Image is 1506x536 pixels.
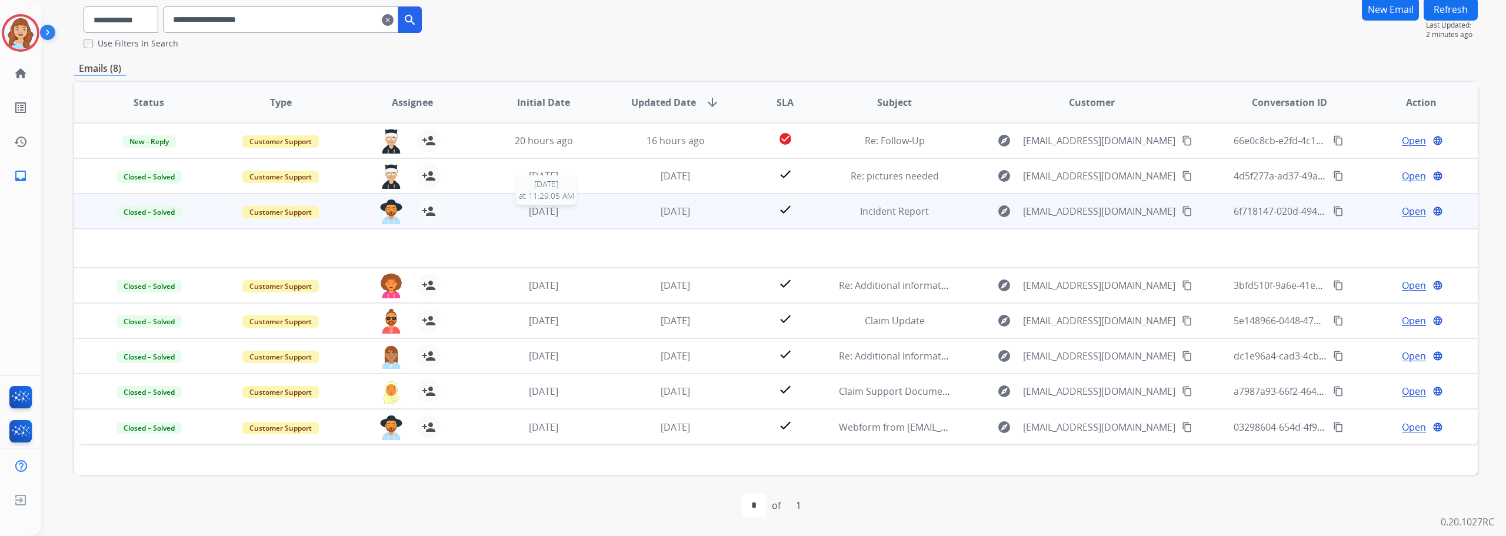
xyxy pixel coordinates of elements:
[839,349,955,362] span: Re: Additional Information
[116,386,182,398] span: Closed – Solved
[1402,169,1426,183] span: Open
[1402,278,1426,292] span: Open
[661,169,690,182] span: [DATE]
[1023,314,1175,328] span: [EMAIL_ADDRESS][DOMAIN_NAME]
[1426,30,1478,39] span: 2 minutes ago
[778,202,792,217] mat-icon: check
[519,190,574,202] span: at 11:29:05 AM
[997,314,1011,328] mat-icon: explore
[1182,171,1192,181] mat-icon: content_copy
[1402,134,1426,148] span: Open
[1333,386,1344,397] mat-icon: content_copy
[1234,134,1413,147] span: 66e0c8cb-e2fd-4c1d-8092-181e914a091d
[661,421,690,434] span: [DATE]
[997,134,1011,148] mat-icon: explore
[1023,169,1175,183] span: [EMAIL_ADDRESS][DOMAIN_NAME]
[1182,315,1192,326] mat-icon: content_copy
[777,95,794,109] span: SLA
[778,277,792,291] mat-icon: check
[1432,171,1443,181] mat-icon: language
[116,206,182,218] span: Closed – Solved
[529,314,558,327] span: [DATE]
[1333,171,1344,181] mat-icon: content_copy
[1252,95,1327,109] span: Conversation ID
[422,134,436,148] mat-icon: person_add
[422,314,436,328] mat-icon: person_add
[997,169,1011,183] mat-icon: explore
[839,279,955,292] span: Re: Additional information
[1432,422,1443,432] mat-icon: language
[1333,315,1344,326] mat-icon: content_copy
[1023,134,1175,148] span: [EMAIL_ADDRESS][DOMAIN_NAME]
[1023,420,1175,434] span: [EMAIL_ADDRESS][DOMAIN_NAME]
[379,274,403,298] img: agent-avatar
[379,309,403,334] img: agent-avatar
[778,312,792,326] mat-icon: check
[1333,351,1344,361] mat-icon: content_copy
[1402,420,1426,434] span: Open
[422,384,436,398] mat-icon: person_add
[1402,204,1426,218] span: Open
[1023,204,1175,218] span: [EMAIL_ADDRESS][DOMAIN_NAME]
[403,13,417,27] mat-icon: search
[997,420,1011,434] mat-icon: explore
[517,95,570,109] span: Initial Date
[1346,82,1478,123] th: Action
[422,278,436,292] mat-icon: person_add
[772,498,781,512] div: of
[379,344,403,369] img: agent-avatar
[519,178,574,190] span: [DATE]
[1432,351,1443,361] mat-icon: language
[1426,21,1478,30] span: Last Updated:
[1234,349,1417,362] span: dc1e96a4-cad3-4cbd-b172-ea085e7ae61d
[529,385,558,398] span: [DATE]
[1023,349,1175,363] span: [EMAIL_ADDRESS][DOMAIN_NAME]
[379,199,403,224] img: agent-avatar
[379,129,403,154] img: agent-avatar
[422,349,436,363] mat-icon: person_add
[379,379,403,404] img: agent-avatar
[242,351,319,363] span: Customer Support
[1432,315,1443,326] mat-icon: language
[1432,206,1443,217] mat-icon: language
[631,95,696,109] span: Updated Date
[379,164,403,189] img: agent-avatar
[1441,515,1494,529] p: 0.20.1027RC
[529,169,558,182] span: [DATE]
[382,13,394,27] mat-icon: clear
[529,421,558,434] span: [DATE]
[1333,135,1344,146] mat-icon: content_copy
[778,167,792,181] mat-icon: check
[1234,314,1411,327] span: 5e148966-0448-47d7-ba92-c784f69771fb
[242,206,319,218] span: Customer Support
[14,169,28,183] mat-icon: inbox
[1069,95,1115,109] span: Customer
[851,169,939,182] span: Re: pictures needed
[997,349,1011,363] mat-icon: explore
[1402,314,1426,328] span: Open
[116,351,182,363] span: Closed – Solved
[379,415,403,440] img: agent-avatar
[860,205,929,218] span: Incident Report
[997,278,1011,292] mat-icon: explore
[1023,278,1175,292] span: [EMAIL_ADDRESS][DOMAIN_NAME]
[778,382,792,397] mat-icon: check
[1234,205,1411,218] span: 6f718147-020d-494c-a312-53989cfd2e5b
[242,135,319,148] span: Customer Support
[422,204,436,218] mat-icon: person_add
[1023,384,1175,398] span: [EMAIL_ADDRESS][DOMAIN_NAME]
[647,134,705,147] span: 16 hours ago
[4,16,37,49] img: avatar
[98,38,178,49] label: Use Filters In Search
[705,95,719,109] mat-icon: arrow_downward
[14,135,28,149] mat-icon: history
[242,315,319,328] span: Customer Support
[661,205,690,218] span: [DATE]
[1234,279,1412,292] span: 3bfd510f-9a6e-41e1-8547-97e85954b155
[116,171,182,183] span: Closed – Solved
[14,101,28,115] mat-icon: list_alt
[1182,280,1192,291] mat-icon: content_copy
[997,384,1011,398] mat-icon: explore
[529,279,558,292] span: [DATE]
[1234,169,1410,182] span: 4d5f277a-ad37-49a7-bec9-9b5fef356e69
